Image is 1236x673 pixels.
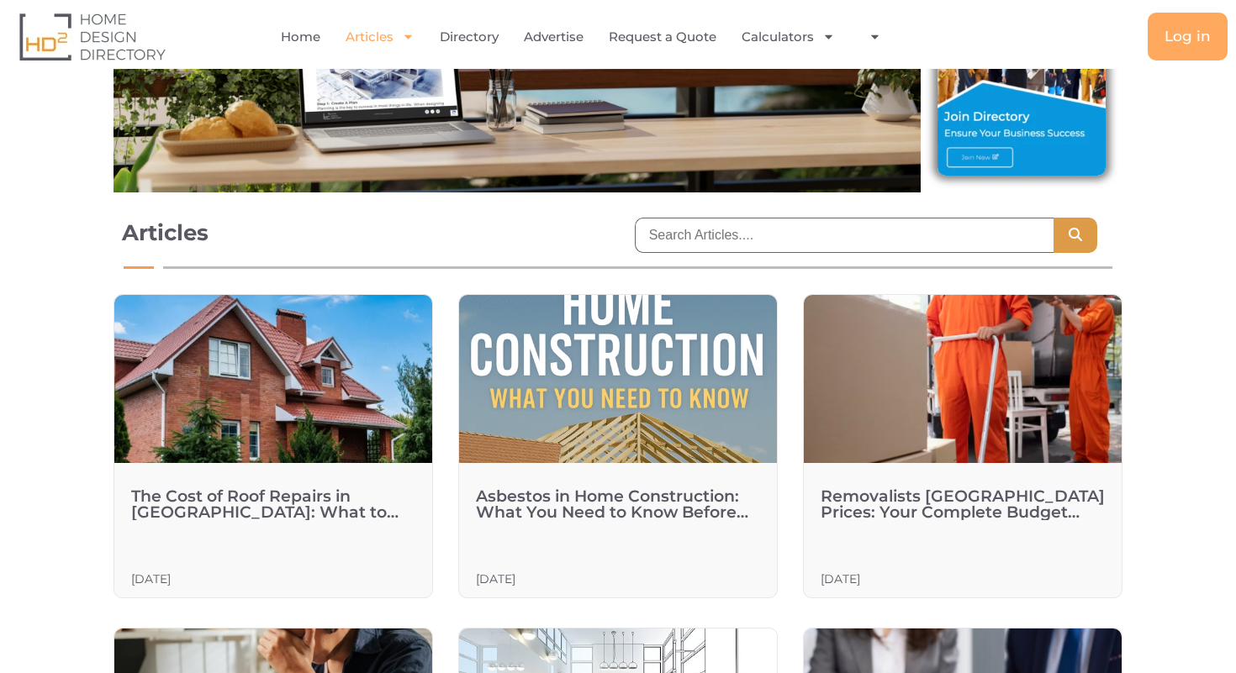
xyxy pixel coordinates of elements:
a: Home [281,18,320,56]
img: Join Directory [938,19,1106,176]
a: Request a Quote [609,18,716,56]
nav: Menu [252,18,923,56]
a: Asbestos in Home Construction: What You Need to Know Before You Build or Renovate [476,486,748,538]
a: Calculators [742,18,835,56]
a: Articles [346,18,415,56]
a: Log in [1148,13,1228,60]
a: Advertise [524,18,584,56]
h3: [DATE] [476,573,515,585]
a: Removalists [GEOGRAPHIC_DATA] Prices: Your Complete Budget Guide [821,486,1105,538]
h3: [DATE] [821,573,860,585]
h1: Articles [122,218,601,248]
span: Log in [1165,29,1211,44]
a: The Cost of Roof Repairs in [GEOGRAPHIC_DATA]: What to Expect in [DATE] [131,486,399,538]
input: Search Articles.... [635,218,1054,253]
h3: [DATE] [131,573,171,585]
button: Search [1054,218,1097,253]
a: Directory [440,18,499,56]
